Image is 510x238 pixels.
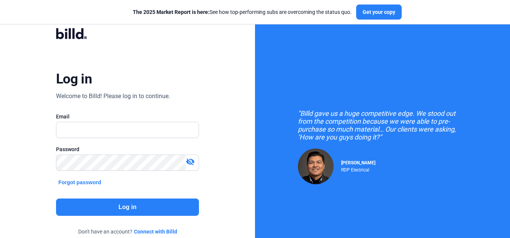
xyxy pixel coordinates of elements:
div: See how top-performing subs are overcoming the status quo. [133,8,352,16]
div: Email [56,113,199,120]
div: "Billd gave us a huge competitive edge. We stood out from the competition because we were able to... [298,109,467,141]
div: Don't have an account? [56,228,199,235]
span: The 2025 Market Report is here: [133,9,209,15]
div: Log in [56,71,92,87]
img: Raul Pacheco [298,149,334,184]
mat-icon: visibility_off [186,157,195,166]
div: Password [56,146,199,153]
button: Get your copy [356,5,402,20]
div: RDP Electrical [341,165,375,173]
div: Welcome to Billd! Please log in to continue. [56,92,170,101]
a: Connect with Billd [134,228,177,235]
button: Log in [56,199,199,216]
button: Forgot password [56,178,103,186]
span: [PERSON_NAME] [341,160,375,165]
